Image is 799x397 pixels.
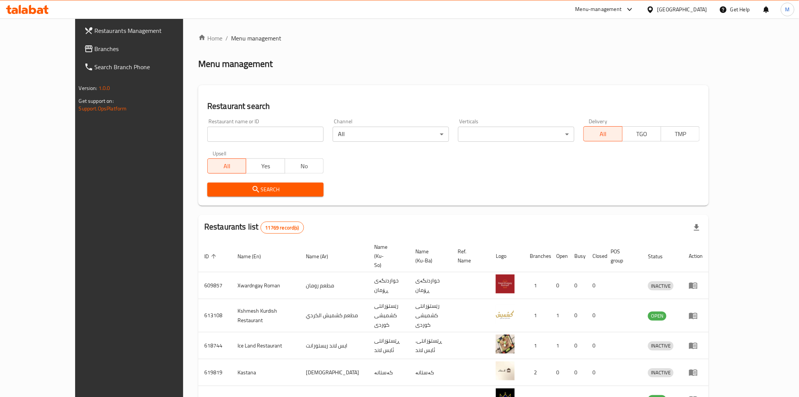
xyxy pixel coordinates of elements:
[661,126,700,141] button: TMP
[689,311,703,320] div: Menu
[409,332,452,359] td: .ڕێستۆرانتی ئایس لاند
[524,332,550,359] td: 1
[285,158,324,174] button: No
[583,126,622,141] button: All
[524,299,550,332] td: 1
[368,299,409,332] td: رێستۆرانتی کشمیشى كوردى
[524,359,550,386] td: 2
[79,83,97,93] span: Version:
[568,359,586,386] td: 0
[550,299,568,332] td: 1
[198,34,222,43] a: Home
[568,240,586,272] th: Busy
[611,247,633,265] span: POS group
[550,240,568,272] th: Open
[524,240,550,272] th: Branches
[374,242,400,270] span: Name (Ku-So)
[586,299,605,332] td: 0
[300,272,368,299] td: مطعم رومان
[689,281,703,290] div: Menu
[458,247,481,265] span: Ref. Name
[586,272,605,299] td: 0
[589,119,608,124] label: Delivery
[198,58,273,70] h2: Menu management
[496,274,515,293] img: Xwardngay Roman
[204,252,219,261] span: ID
[490,240,524,272] th: Logo
[288,161,321,172] span: No
[785,5,790,14] span: M
[213,151,227,156] label: Upsell
[79,104,127,113] a: Support.OpsPlatform
[496,335,515,354] img: Ice Land Restaurant
[261,224,304,231] span: 11769 record(s)
[586,240,605,272] th: Closed
[225,34,228,43] li: /
[496,305,515,324] img: Kshmesh Kurdish Restaurant
[198,299,231,332] td: 613108
[458,127,574,142] div: ​
[306,252,338,261] span: Name (Ar)
[99,83,110,93] span: 1.0.0
[198,359,231,386] td: 619819
[198,332,231,359] td: 618744
[550,359,568,386] td: 0
[213,185,318,194] span: Search
[249,161,282,172] span: Yes
[648,252,673,261] span: Status
[664,129,697,140] span: TMP
[524,272,550,299] td: 1
[657,5,707,14] div: [GEOGRAPHIC_DATA]
[368,272,409,299] td: خواردنگەی ڕۆمان
[575,5,622,14] div: Menu-management
[207,101,700,112] h2: Restaurant search
[648,341,674,350] span: INACTIVE
[622,126,661,141] button: TGO
[78,40,208,58] a: Branches
[587,129,619,140] span: All
[95,44,202,53] span: Branches
[204,221,304,234] h2: Restaurants list
[568,332,586,359] td: 0
[586,332,605,359] td: 0
[95,62,202,71] span: Search Branch Phone
[231,299,300,332] td: Kshmesh Kurdish Restaurant
[368,332,409,359] td: ڕێستۆرانتی ئایس لاند
[79,96,114,106] span: Get support on:
[409,272,452,299] td: خواردنگەی ڕۆمان
[648,282,674,290] span: INACTIVE
[688,219,706,237] div: Export file
[231,34,281,43] span: Menu management
[648,368,674,377] span: INACTIVE
[78,22,208,40] a: Restaurants Management
[409,359,452,386] td: کەستانە
[409,299,452,332] td: رێستۆرانتی کشمیشى كوردى
[333,127,449,142] div: All
[238,252,271,261] span: Name (En)
[300,359,368,386] td: [DEMOGRAPHIC_DATA]
[211,161,243,172] span: All
[207,127,324,142] input: Search for restaurant name or ID..
[78,58,208,76] a: Search Branch Phone
[261,222,304,234] div: Total records count
[300,299,368,332] td: مطعم كشميش الكردي
[626,129,658,140] span: TGO
[231,359,300,386] td: Kastana
[207,158,246,174] button: All
[568,272,586,299] td: 0
[496,361,515,380] img: Kastana
[550,272,568,299] td: 0
[689,341,703,350] div: Menu
[231,272,300,299] td: Xwardngay Roman
[207,183,324,197] button: Search
[683,240,709,272] th: Action
[648,312,666,321] div: OPEN
[198,272,231,299] td: 609857
[368,359,409,386] td: کەستانە
[231,332,300,359] td: Ice Land Restaurant
[568,299,586,332] td: 0
[246,158,285,174] button: Yes
[300,332,368,359] td: ايس لاند ريستورانت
